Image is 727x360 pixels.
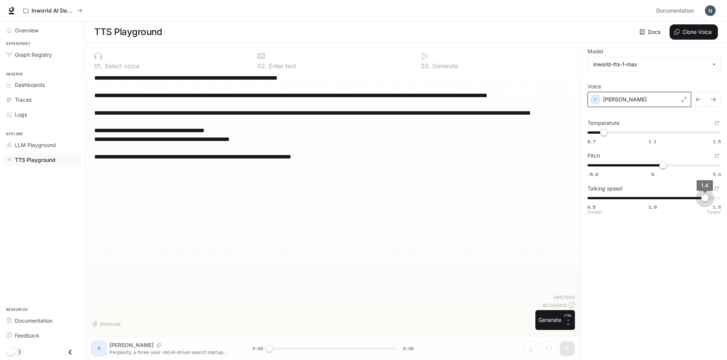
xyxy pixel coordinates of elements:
button: All workspaces [20,3,86,18]
p: $ 0.006450 [543,302,567,309]
span: -5.0 [587,171,598,178]
p: Inworld AI Demos [32,8,74,14]
button: Reset to default [713,152,721,160]
p: Model [587,49,603,54]
a: Logs [3,108,82,121]
p: Voice [587,84,601,89]
p: Talking speed [587,186,622,191]
span: 1.4 [701,182,708,189]
p: Enter text [267,63,296,69]
span: Dashboards [15,81,45,89]
button: Clone Voice [670,24,718,40]
span: Overview [15,26,38,34]
div: inworld-tts-1-max [588,57,721,72]
button: Close drawer [62,344,79,360]
h1: TTS Playground [94,24,162,40]
button: Shortcuts [91,318,124,330]
button: Reset to default [713,184,721,193]
p: Generate [430,63,458,69]
button: User avatar [703,3,718,18]
span: Documentation [656,6,694,16]
a: Overview [3,24,82,37]
p: Pitch [587,153,600,158]
img: User avatar [705,5,716,16]
a: Documentation [653,3,700,18]
a: Traces [3,93,82,106]
span: Dark mode toggle [7,347,14,356]
p: ⏎ [564,313,572,327]
span: 1.1 [649,138,657,145]
p: Faster [707,210,721,214]
p: 0 2 . [257,63,267,69]
span: 0.7 [587,138,595,145]
button: Reset to default [713,119,721,127]
span: Graph Registry [15,51,52,59]
a: Documentation [3,314,82,327]
span: Documentation [15,317,52,325]
span: LLM Playground [15,141,56,149]
span: Feedback [15,331,40,339]
span: Logs [15,110,27,118]
a: Docs [638,24,664,40]
p: 645 / 1000 [554,294,575,301]
button: GenerateCTRL +⏎ [535,310,575,330]
p: Slower [587,210,603,214]
span: Traces [15,96,32,104]
a: Graph Registry [3,48,82,61]
p: [PERSON_NAME] [603,96,647,103]
a: TTS Playground [3,153,82,166]
span: 1.5 [713,204,721,210]
a: Feedback [3,329,82,342]
span: 0.5 [587,204,595,210]
a: LLM Playground [3,138,82,152]
span: 1.0 [649,204,657,210]
div: inworld-tts-1-max [593,61,708,68]
p: Select voice [103,63,140,69]
span: 5.0 [713,171,721,178]
span: 1.5 [713,138,721,145]
p: 0 3 . [421,63,430,69]
span: 0 [651,171,654,178]
a: Dashboards [3,78,82,91]
p: Temperature [587,120,619,126]
p: 0 1 . [94,63,103,69]
p: CTRL + [564,313,572,322]
span: TTS Playground [15,156,56,164]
